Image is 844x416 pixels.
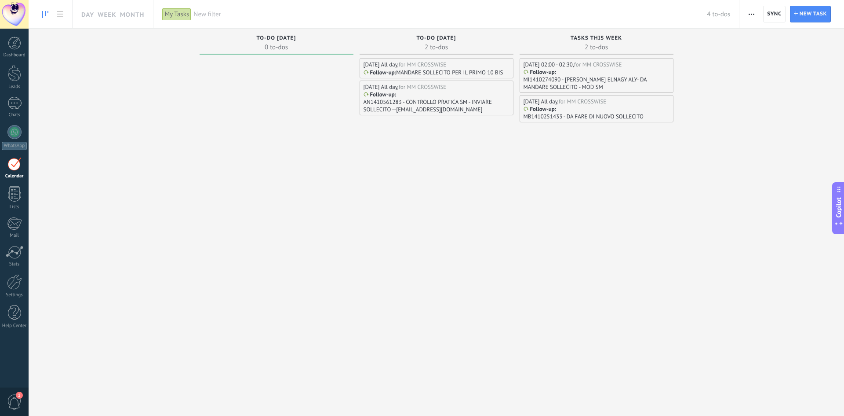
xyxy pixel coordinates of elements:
[2,323,27,329] div: Help Center
[524,98,559,105] div: [DATE] All day,
[16,392,23,399] span: 1
[2,261,27,267] div: Stats
[364,83,399,91] div: [DATE] All day,
[2,204,27,210] div: Lists
[204,35,349,43] div: To-do today
[559,98,607,105] div: for MM CROSSWISE
[396,106,482,113] a: [EMAIL_ADDRESS][DOMAIN_NAME]
[2,142,27,150] div: WhatsApp
[364,69,397,76] div: :
[524,106,557,113] div: :
[707,10,730,18] span: 4 to-dos
[399,83,447,91] div: for MM CROSSWISE
[364,91,397,98] div: :
[256,35,296,41] span: To-do [DATE]
[800,6,827,22] span: New task
[2,112,27,118] div: Chats
[574,61,622,68] div: for MM CROSSWISE
[524,43,669,52] span: 2 to-dos
[767,11,781,17] span: Sync
[364,43,509,52] span: 2 to-dos
[370,69,395,76] p: Follow-up
[162,8,191,21] div: My Tasks
[364,98,508,113] p: AN1410561283 - CONTROLLO PRATICA SM - INVIARE SOLLECITO --
[524,113,644,120] p: MB1410251433 - DA FARE DI NUOVO SOLLECITO
[530,106,555,113] p: Follow-up
[370,91,395,98] p: Follow-up
[745,6,758,22] button: More
[204,43,349,52] span: 0 to-dos
[530,69,555,76] p: Follow-up
[396,69,503,76] p: MANDARE SOLLECITO PER IL PRIMO 10 BIS
[2,292,27,298] div: Settings
[790,6,831,22] button: New task
[2,233,27,239] div: Mail
[38,6,53,23] a: Task board
[763,6,785,22] button: Sync
[524,69,557,76] div: :
[571,35,622,41] span: Tasks this week
[524,61,574,68] div: [DATE] 02:00 - 02:30,
[834,197,843,217] span: Copilot
[2,173,27,179] div: Calendar
[193,10,707,18] span: New filter
[2,84,27,90] div: Leads
[399,61,447,68] div: for MM CROSSWISE
[524,76,668,91] p: MI1410274090 - [PERSON_NAME] ELNAGY ALY- DA MANDARE SOLLECITO - MOD SM
[364,35,509,43] div: To-do tomorrow
[53,6,68,23] a: To-do list
[2,52,27,58] div: Dashboard
[524,35,669,43] div: Tasks this week
[416,35,456,41] span: To-do [DATE]
[364,61,399,68] div: [DATE] All day,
